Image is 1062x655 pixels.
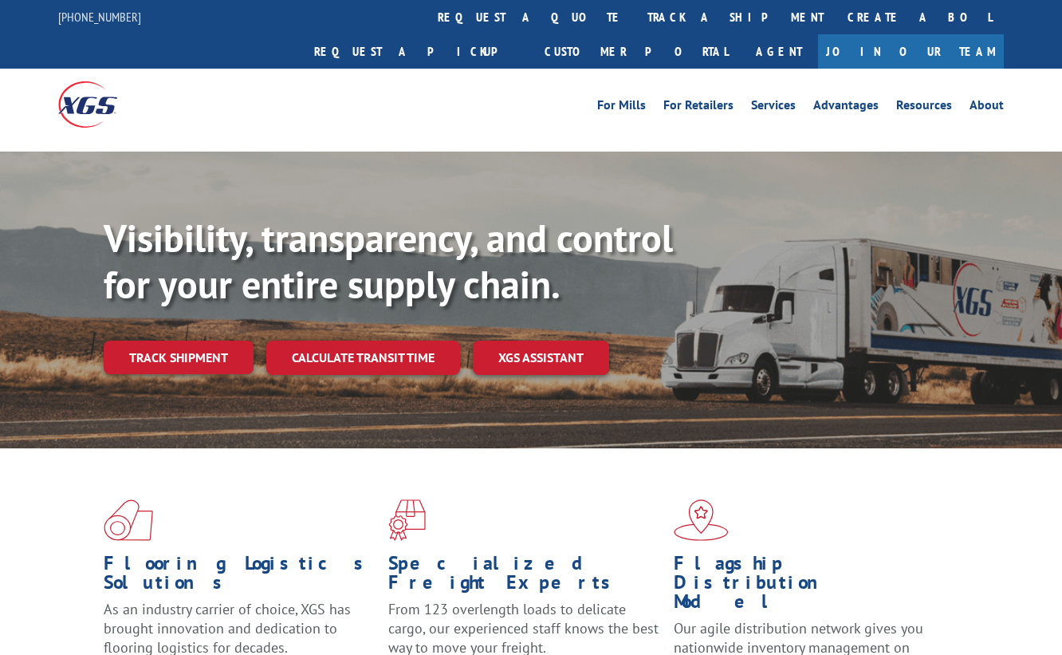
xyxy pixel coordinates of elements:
[302,34,533,69] a: Request a pickup
[970,99,1004,116] a: About
[58,9,141,25] a: [PHONE_NUMBER]
[896,99,952,116] a: Resources
[388,499,426,541] img: xgs-icon-focused-on-flooring-red
[674,554,946,619] h1: Flagship Distribution Model
[597,99,646,116] a: For Mills
[813,99,879,116] a: Advantages
[533,34,740,69] a: Customer Portal
[104,213,673,309] b: Visibility, transparency, and control for your entire supply chain.
[674,499,729,541] img: xgs-icon-flagship-distribution-model-red
[751,99,796,116] a: Services
[266,341,460,375] a: Calculate transit time
[663,99,734,116] a: For Retailers
[104,554,376,600] h1: Flooring Logistics Solutions
[104,499,153,541] img: xgs-icon-total-supply-chain-intelligence-red
[388,554,661,600] h1: Specialized Freight Experts
[740,34,818,69] a: Agent
[818,34,1004,69] a: Join Our Team
[473,341,609,375] a: XGS ASSISTANT
[104,341,254,374] a: Track shipment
